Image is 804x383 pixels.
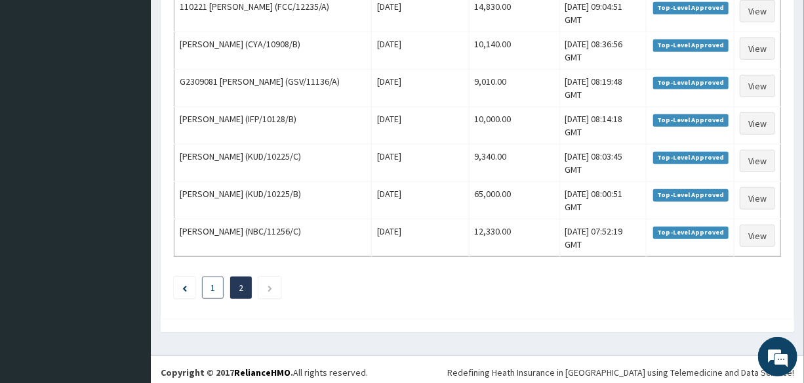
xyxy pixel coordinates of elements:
[653,39,729,51] span: Top-Level Approved
[267,282,273,294] a: Next page
[469,32,559,70] td: 10,140.00
[653,227,729,238] span: Top-Level Approved
[174,70,372,107] td: G2309081 [PERSON_NAME] (GSV/11136/A)
[740,150,775,172] a: View
[653,189,729,201] span: Top-Level Approved
[234,367,291,378] a: RelianceHMO
[76,110,181,243] span: We're online!
[740,112,775,135] a: View
[215,7,247,38] div: Minimize live chat window
[161,367,293,378] strong: Copyright © 2017 .
[559,145,647,182] td: [DATE] 08:03:45 GMT
[174,219,372,257] td: [PERSON_NAME] (NBC/11256/C)
[371,219,469,257] td: [DATE]
[559,219,647,257] td: [DATE] 07:52:19 GMT
[653,152,729,164] span: Top-Level Approved
[239,282,243,294] a: Page 2 is your current page
[740,37,775,60] a: View
[469,219,559,257] td: 12,330.00
[653,2,729,14] span: Top-Level Approved
[469,70,559,107] td: 9,010.00
[469,145,559,182] td: 9,340.00
[447,366,794,379] div: Redefining Heath Insurance in [GEOGRAPHIC_DATA] using Telemedicine and Data Science!
[211,282,215,294] a: Page 1
[653,77,729,89] span: Top-Level Approved
[371,70,469,107] td: [DATE]
[740,187,775,210] a: View
[174,107,372,145] td: [PERSON_NAME] (IFP/10128/B)
[174,32,372,70] td: [PERSON_NAME] (CYA/10908/B)
[68,74,220,91] div: Chat with us now
[653,114,729,126] span: Top-Level Approved
[559,70,647,107] td: [DATE] 08:19:48 GMT
[559,182,647,219] td: [DATE] 08:00:51 GMT
[182,282,187,294] a: Previous page
[469,182,559,219] td: 65,000.00
[174,182,372,219] td: [PERSON_NAME] (KUD/10225/B)
[559,107,647,145] td: [DATE] 08:14:18 GMT
[559,32,647,70] td: [DATE] 08:36:56 GMT
[174,145,372,182] td: [PERSON_NAME] (KUD/10225/C)
[24,66,53,99] img: d_794563401_company_1708531726252_794563401
[740,75,775,97] a: View
[371,32,469,70] td: [DATE]
[740,225,775,247] a: View
[371,145,469,182] td: [DATE]
[371,182,469,219] td: [DATE]
[7,249,250,295] textarea: Type your message and hit 'Enter'
[469,107,559,145] td: 10,000.00
[371,107,469,145] td: [DATE]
